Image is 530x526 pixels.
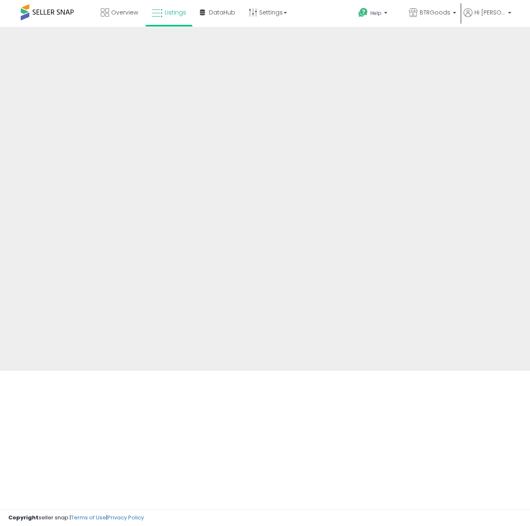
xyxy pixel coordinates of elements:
[358,7,368,18] i: Get Help
[464,8,511,27] a: Hi [PERSON_NAME]
[352,1,401,27] a: Help
[420,8,450,17] span: BTRGoods
[209,8,235,17] span: DataHub
[165,8,186,17] span: Listings
[370,10,382,17] span: Help
[474,8,506,17] span: Hi [PERSON_NAME]
[111,8,138,17] span: Overview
